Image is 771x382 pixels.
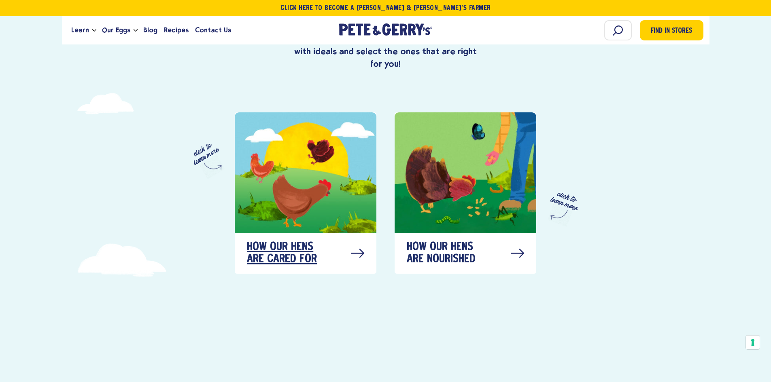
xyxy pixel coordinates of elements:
[746,336,760,349] button: Your consent preferences for tracking technologies
[134,29,138,32] button: Open the dropdown menu for Our Eggs
[99,19,134,41] a: Our Eggs
[395,112,536,274] a: How our hens are nourished
[192,19,234,41] a: Contact Us
[71,25,89,35] span: Learn
[247,241,328,266] span: How our hens are cared for
[68,19,92,41] a: Learn
[161,19,192,41] a: Recipes
[92,29,96,32] button: Open the dropdown menu for Learn
[195,25,231,35] span: Contact Us
[235,112,376,274] a: How our hens are cared for
[188,139,220,166] span: click to learn more
[407,241,488,266] span: How our hens are nourished
[550,189,581,213] span: click to learn more
[102,25,130,35] span: Our Eggs
[143,25,157,35] span: Blog
[140,19,161,41] a: Blog
[640,20,703,40] a: Find in Stores
[651,26,692,37] span: Find in Stores
[164,25,189,35] span: Recipes
[604,20,632,40] input: Search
